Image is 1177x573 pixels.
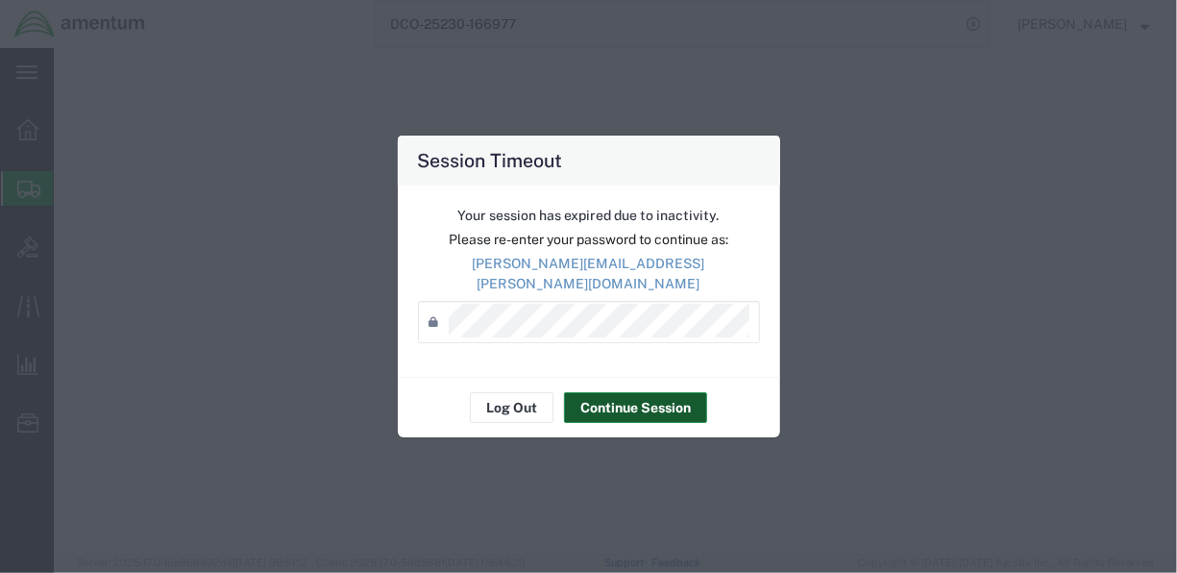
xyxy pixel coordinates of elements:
button: Continue Session [564,392,707,423]
p: [PERSON_NAME][EMAIL_ADDRESS][PERSON_NAME][DOMAIN_NAME] [418,254,760,294]
button: Log Out [470,392,553,423]
p: Please re-enter your password to continue as: [418,230,760,250]
p: Your session has expired due to inactivity. [418,206,760,226]
h4: Session Timeout [417,146,562,174]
